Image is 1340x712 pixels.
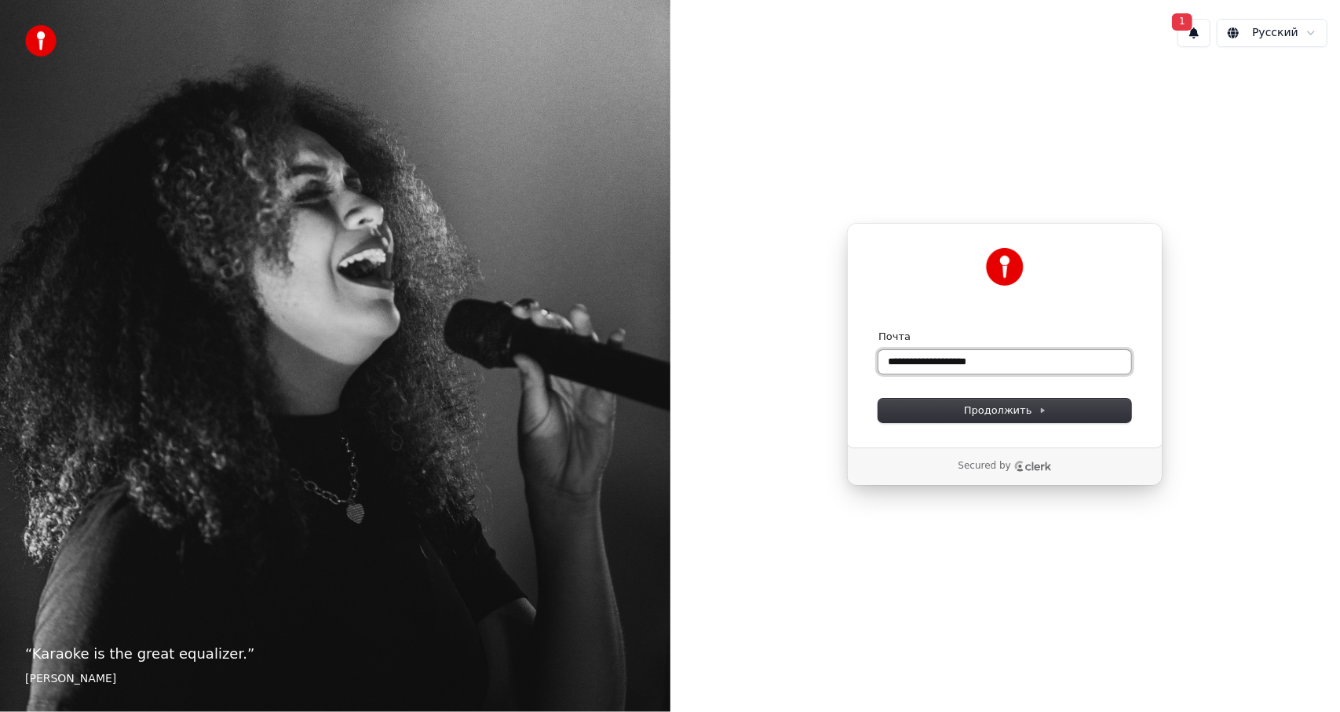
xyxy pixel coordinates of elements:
span: Продолжить [964,403,1046,418]
footer: [PERSON_NAME] [25,671,645,687]
img: youka [25,25,57,57]
button: 1 [1178,19,1210,47]
span: 1 [1172,13,1192,31]
p: “ Karaoke is the great equalizer. ” [25,643,645,665]
img: Youka [986,248,1024,286]
button: Продолжить [878,399,1131,422]
a: Clerk logo [1014,461,1052,472]
p: Secured by [958,460,1011,473]
label: Почта [878,330,911,344]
